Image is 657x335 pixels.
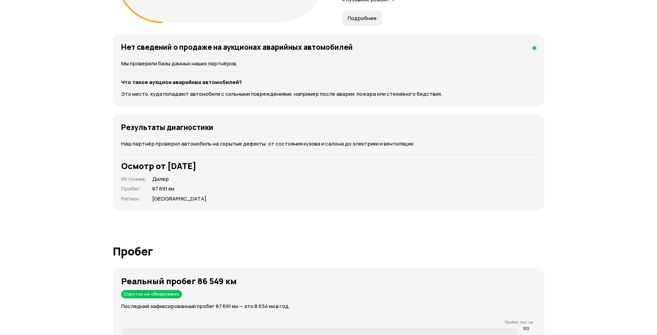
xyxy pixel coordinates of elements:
span: Подробнее [348,15,377,22]
span: Регион : [121,195,141,202]
span: Пробег : [121,185,142,192]
h4: Нет сведений о продаже на аукционах аварийных автомобилей [121,43,353,52]
span: [GEOGRAPHIC_DATA] [152,195,206,203]
h3: Осмотр от [DATE] [121,161,536,171]
span: Дилер [152,176,206,183]
tspan: 102 [523,326,529,331]
h4: Результаты диагностики [121,123,213,132]
p: Пробег, тыс. км [121,320,533,325]
p: Наш партнёр проверил автомобиль на скрытые дефекты: от состояния кузова и салона до электрики и в... [121,140,536,148]
button: Подробнее [342,11,383,26]
p: Мы проверили базы данных наших партнёров. [121,60,536,67]
h1: Пробег [113,245,544,258]
strong: Реальный пробег 86 549 км [121,275,236,287]
span: Источник : [121,175,147,183]
p: Последний зафиксированный пробег 87 691 км — это 8 654 км в год. [121,303,544,310]
strong: Что такое аукцион аварийных автомобилей? [121,78,242,86]
p: Это место, куда попадают автомобили с сильными повреждениями, например после аварии, пожара или с... [121,90,536,98]
div: Скруток не обнаружено [121,290,182,298]
span: 87 691 км [152,185,206,193]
